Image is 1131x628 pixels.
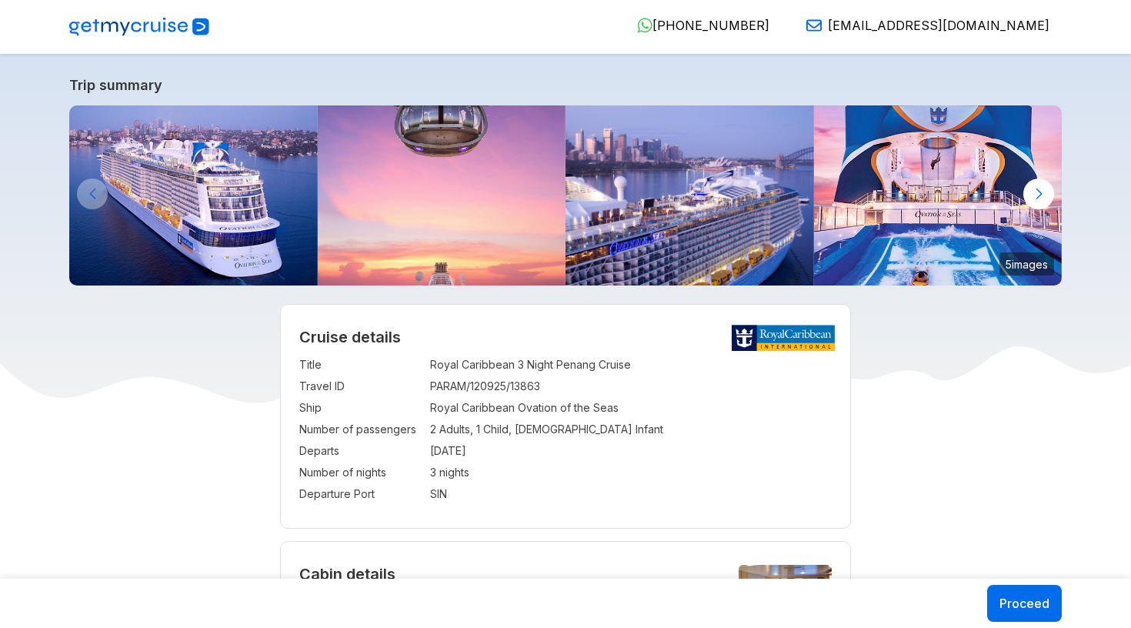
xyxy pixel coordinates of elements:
td: Royal Caribbean 3 Night Penang Cruise [430,354,832,376]
img: Email [806,18,822,33]
td: Title [299,354,422,376]
td: SIN [430,483,832,505]
td: PARAM/120925/13863 [430,376,832,397]
span: [EMAIL_ADDRESS][DOMAIN_NAME] [828,18,1049,33]
button: Proceed [987,585,1062,622]
td: Number of nights [299,462,422,483]
td: : [422,419,430,440]
td: : [422,462,430,483]
img: ovation-of-the-seas-flowrider-sunset.jpg [814,105,1063,286]
img: ovation-exterior-back-aerial-sunset-port-ship.jpg [69,105,318,286]
small: 5 images [999,252,1054,276]
td: Number of passengers [299,419,422,440]
td: Departure Port [299,483,422,505]
td: Travel ID [299,376,422,397]
td: : [422,483,430,505]
a: Trip summary [69,77,1062,93]
a: [EMAIL_ADDRESS][DOMAIN_NAME] [794,18,1049,33]
img: ovation-of-the-seas-departing-from-sydney.jpg [565,105,814,286]
td: : [422,440,430,462]
h4: Cabin details [299,565,832,583]
td: Departs [299,440,422,462]
td: : [422,376,430,397]
img: north-star-sunset-ovation-of-the-seas.jpg [318,105,566,286]
span: [PHONE_NUMBER] [652,18,769,33]
td: Royal Caribbean Ovation of the Seas [430,397,832,419]
h2: Cruise details [299,328,832,346]
td: 2 Adults, 1 Child, [DEMOGRAPHIC_DATA] Infant [430,419,832,440]
td: Ship [299,397,422,419]
td: : [422,397,430,419]
a: [PHONE_NUMBER] [625,18,769,33]
td: [DATE] [430,440,832,462]
img: WhatsApp [637,18,652,33]
td: 3 nights [430,462,832,483]
td: : [422,354,430,376]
